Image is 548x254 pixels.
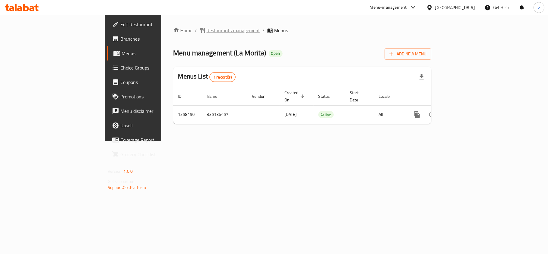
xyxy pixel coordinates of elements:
[210,74,235,80] span: 1 record(s)
[107,118,196,133] a: Upsell
[108,178,135,185] span: Get support on:
[173,46,266,60] span: Menu management ( La Morita )
[435,4,475,11] div: [GEOGRAPHIC_DATA]
[173,27,431,34] nav: breadcrumb
[120,107,191,115] span: Menu disclaimer
[410,107,424,122] button: more
[318,93,338,100] span: Status
[414,70,429,84] div: Export file
[274,27,288,34] span: Menus
[405,87,472,106] th: Actions
[107,89,196,104] a: Promotions
[107,17,196,32] a: Edit Restaurant
[318,111,334,118] span: Active
[107,75,196,89] a: Coupons
[345,105,374,124] td: -
[389,50,426,58] span: Add New Menu
[122,50,191,57] span: Menus
[120,93,191,100] span: Promotions
[107,60,196,75] a: Choice Groups
[385,48,431,60] button: Add New Menu
[269,50,283,57] div: Open
[285,110,297,118] span: [DATE]
[200,27,260,34] a: Restaurants management
[107,133,196,147] a: Coverage Report
[207,93,225,100] span: Name
[269,51,283,56] span: Open
[178,72,236,82] h2: Menus List
[263,27,265,34] li: /
[120,151,191,158] span: Grocery Checklist
[285,89,306,104] span: Created On
[107,147,196,162] a: Grocery Checklist
[202,105,247,124] td: 325136457
[173,87,472,124] table: enhanced table
[379,93,398,100] span: Locale
[120,122,191,129] span: Upsell
[178,93,190,100] span: ID
[120,136,191,144] span: Coverage Report
[538,4,540,11] span: z
[374,105,405,124] td: All
[120,35,191,42] span: Branches
[108,184,146,191] a: Support.OpsPlatform
[350,89,367,104] span: Start Date
[252,93,273,100] span: Vendor
[107,46,196,60] a: Menus
[107,104,196,118] a: Menu disclaimer
[424,107,439,122] button: Change Status
[207,27,260,34] span: Restaurants management
[370,4,407,11] div: Menu-management
[120,64,191,71] span: Choice Groups
[108,167,122,175] span: Version:
[123,167,133,175] span: 1.0.0
[120,79,191,86] span: Coupons
[120,21,191,28] span: Edit Restaurant
[107,32,196,46] a: Branches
